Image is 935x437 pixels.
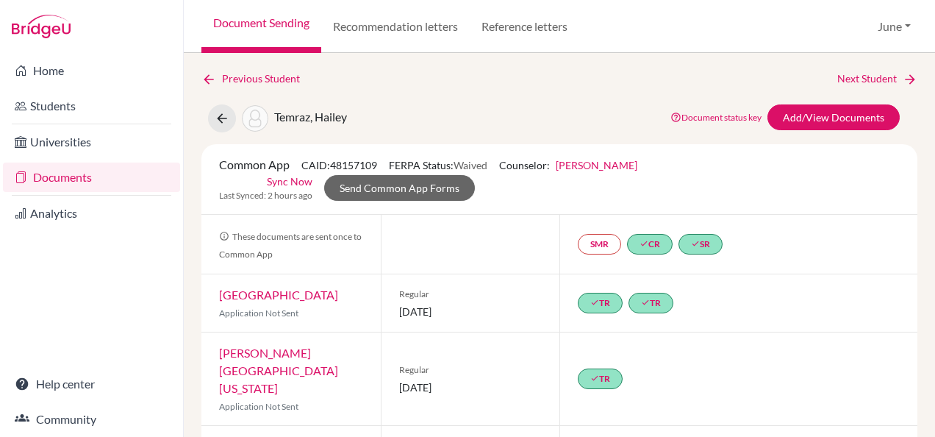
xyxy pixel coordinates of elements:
[274,110,347,124] span: Temraz, Hailey
[219,401,298,412] span: Application Not Sent
[399,380,542,395] span: [DATE]
[324,175,475,201] a: Send Common App Forms
[628,293,673,313] a: doneTR
[641,298,650,307] i: done
[640,239,648,248] i: done
[578,234,621,255] a: SMR
[399,363,542,377] span: Regular
[389,159,487,171] span: FERPA Status:
[691,239,700,248] i: done
[767,104,900,130] a: Add/View Documents
[590,374,599,383] i: done
[837,71,917,87] a: Next Student
[454,159,487,171] span: Waived
[219,231,362,260] span: These documents are sent once to Common App
[201,71,312,87] a: Previous Student
[578,293,623,313] a: doneTR
[556,159,637,171] a: [PERSON_NAME]
[670,112,762,123] a: Document status key
[3,127,180,157] a: Universities
[590,298,599,307] i: done
[219,308,298,319] span: Application Not Sent
[678,234,723,255] a: doneSR
[219,288,338,302] a: [GEOGRAPHIC_DATA]
[12,15,71,38] img: Bridge-U
[627,234,673,255] a: doneCR
[219,189,312,202] span: Last Synced: 2 hours ago
[219,157,290,171] span: Common App
[219,346,338,395] a: [PERSON_NAME][GEOGRAPHIC_DATA][US_STATE]
[871,13,917,40] button: June
[3,199,180,228] a: Analytics
[3,405,180,434] a: Community
[3,163,180,192] a: Documents
[267,174,312,189] a: Sync Now
[3,91,180,121] a: Students
[499,159,637,171] span: Counselor:
[399,288,542,301] span: Regular
[578,369,623,389] a: doneTR
[399,304,542,319] span: [DATE]
[3,369,180,399] a: Help center
[301,159,377,171] span: CAID: 48157109
[3,56,180,85] a: Home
